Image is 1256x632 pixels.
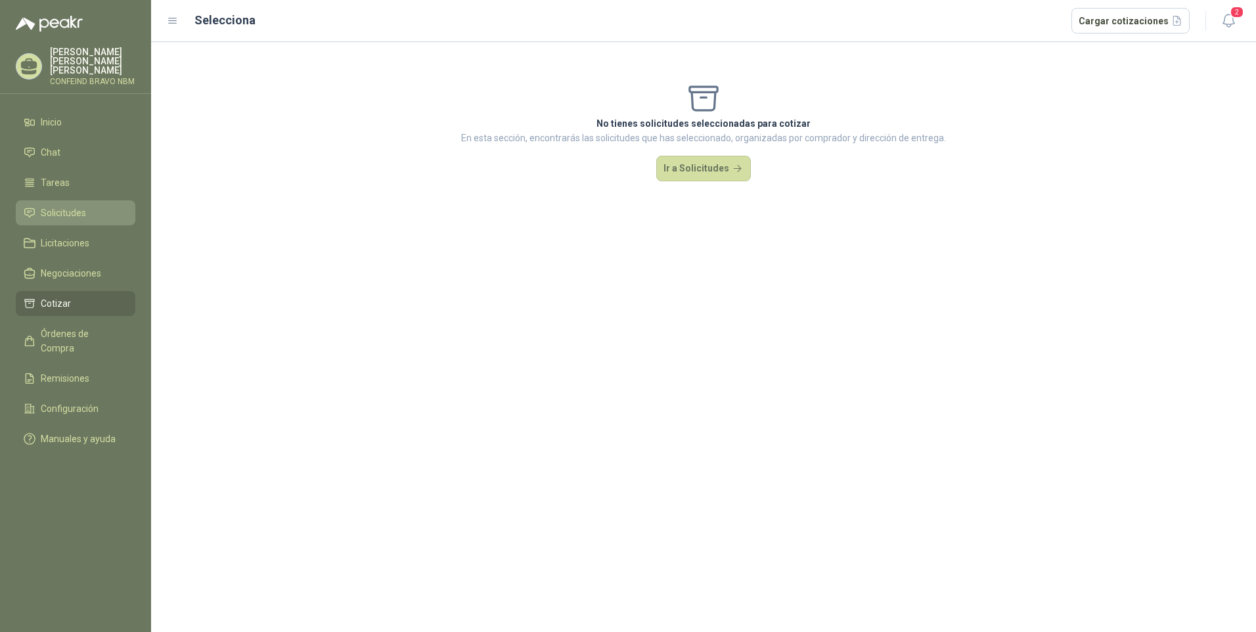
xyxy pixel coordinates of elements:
p: [PERSON_NAME] [PERSON_NAME] [PERSON_NAME] [50,47,135,75]
span: 2 [1230,6,1244,18]
span: Solicitudes [41,206,86,220]
span: Tareas [41,175,70,190]
span: Manuales y ayuda [41,432,116,446]
span: Configuración [41,401,99,416]
a: Órdenes de Compra [16,321,135,361]
span: Remisiones [41,371,89,386]
a: Inicio [16,110,135,135]
span: Inicio [41,115,62,129]
button: 2 [1217,9,1240,33]
span: Chat [41,145,60,160]
span: Órdenes de Compra [41,327,123,355]
a: Licitaciones [16,231,135,256]
a: Solicitudes [16,200,135,225]
p: En esta sección, encontrarás las solicitudes que has seleccionado, organizadas por comprador y di... [461,131,946,145]
img: Logo peakr [16,16,83,32]
button: Ir a Solicitudes [656,156,751,182]
a: Chat [16,140,135,165]
a: Configuración [16,396,135,421]
a: Tareas [16,170,135,195]
p: No tienes solicitudes seleccionadas para cotizar [461,116,946,131]
a: Cotizar [16,291,135,316]
span: Negociaciones [41,266,101,281]
span: Licitaciones [41,236,89,250]
h2: Selecciona [194,11,256,30]
p: CONFEIND BRAVO NBM [50,78,135,85]
a: Manuales y ayuda [16,426,135,451]
a: Remisiones [16,366,135,391]
span: Cotizar [41,296,71,311]
a: Negociaciones [16,261,135,286]
button: Cargar cotizaciones [1071,8,1190,34]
